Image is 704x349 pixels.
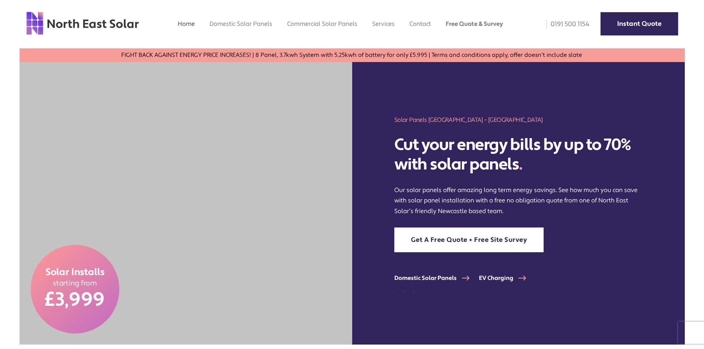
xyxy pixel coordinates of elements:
a: Home [178,20,195,28]
img: two men holding a solar panel in the north east [20,62,352,345]
a: Get A Free Quote + Free Site Survey [394,227,544,252]
a: Instant Quote [601,12,678,35]
p: Our solar panels offer amazing long term energy savings. See how much you can save with solar pan... [394,185,642,216]
a: EV Charging [479,274,535,282]
a: Contact [409,20,431,28]
a: Commercial Solar Panels [287,20,357,28]
a: Free Quote & Survey [446,20,503,28]
span: . [519,154,523,175]
img: north east solar logo [26,11,139,35]
a: Services [372,20,395,28]
a: Domestic Solar Panels [394,274,479,282]
h1: Solar Panels [GEOGRAPHIC_DATA] – [GEOGRAPHIC_DATA] [394,116,642,124]
a: Solar Installs starting from £3,999 [31,245,119,333]
span: starting from [53,279,97,288]
span: Solar Installs [45,266,105,279]
a: 0191 500 1154 [541,20,589,28]
h2: Cut your energy bills by up to 70% with solar panels [394,135,642,174]
span: £3,999 [45,288,105,312]
a: Domestic Solar Panels [210,20,272,28]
